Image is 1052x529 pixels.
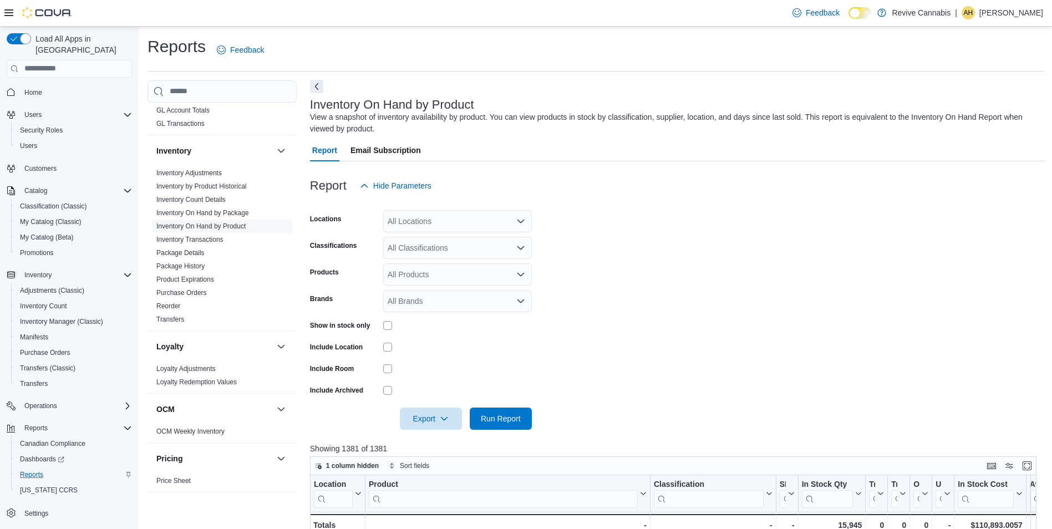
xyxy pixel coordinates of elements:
a: Inventory Transactions [156,236,223,243]
a: Reorder [156,302,180,310]
div: SKU [779,479,785,490]
span: Purchase Orders [20,348,70,357]
div: On Order Qty [913,479,919,490]
label: Products [310,268,339,277]
span: Inventory Transactions [156,235,223,244]
button: Transfers [11,376,136,391]
button: Inventory [156,145,272,156]
span: Security Roles [16,124,132,137]
a: Inventory Manager (Classic) [16,315,108,328]
a: Package Details [156,249,205,257]
span: Inventory Count [20,302,67,311]
span: Dashboards [20,455,64,464]
a: Purchase Orders [156,289,207,297]
div: In Stock Cost [958,479,1013,490]
span: Manifests [16,330,132,344]
div: Transfer In Qty [869,479,875,507]
span: Price Sheet [156,476,191,485]
button: Unit Type [936,479,951,507]
span: Users [20,141,37,150]
a: GL Transactions [156,120,205,128]
a: Package History [156,262,205,270]
span: Purchase Orders [156,288,207,297]
a: Loyalty Redemption Values [156,378,237,386]
span: Package History [156,262,205,271]
span: Catalog [20,184,132,197]
h3: Pricing [156,453,182,464]
button: Export [400,408,462,430]
a: Promotions [16,246,58,260]
button: Classification (Classic) [11,199,136,214]
span: Security Roles [20,126,63,135]
span: Inventory Manager (Classic) [16,315,132,328]
div: Pricing [148,474,297,492]
button: Manifests [11,329,136,345]
span: Operations [24,401,57,410]
h3: OCM [156,404,175,415]
span: Purchase Orders [16,346,132,359]
a: My Catalog (Beta) [16,231,78,244]
span: Adjustments (Classic) [20,286,84,295]
label: Show in stock only [310,321,370,330]
button: Adjustments (Classic) [11,283,136,298]
a: Adjustments (Classic) [16,284,89,297]
a: OCM Weekly Inventory [156,428,225,435]
span: Transfers [16,377,132,390]
span: Email Subscription [350,139,421,161]
h3: Report [310,179,347,192]
button: Inventory [275,144,288,157]
span: Transfers (Classic) [16,362,132,375]
label: Include Location [310,343,363,352]
button: Settings [2,505,136,521]
span: Run Report [481,413,521,424]
button: Promotions [11,245,136,261]
button: [US_STATE] CCRS [11,482,136,498]
button: Open list of options [516,243,525,252]
input: Dark Mode [848,7,872,19]
span: Load All Apps in [GEOGRAPHIC_DATA] [31,33,132,55]
button: Security Roles [11,123,136,138]
span: Transfers [20,379,48,388]
button: Transfer Out Qty [891,479,906,507]
a: Loyalty Adjustments [156,365,216,373]
p: | [955,6,957,19]
span: Settings [24,509,48,518]
button: Classification [654,479,773,507]
div: Amy Harrington [962,6,975,19]
button: Operations [20,399,62,413]
label: Classifications [310,241,357,250]
button: Next [310,80,323,93]
span: OCM Weekly Inventory [156,427,225,436]
span: Customers [20,161,132,175]
h3: Inventory [156,145,191,156]
h1: Reports [148,35,206,58]
button: Product [369,479,647,507]
a: Inventory On Hand by Package [156,209,249,217]
span: Users [20,108,132,121]
button: Inventory Manager (Classic) [11,314,136,329]
a: Feedback [212,39,268,61]
span: AH [964,6,973,19]
span: Operations [20,399,132,413]
span: Sort fields [400,461,429,470]
div: Unit Type [936,479,942,490]
button: Transfers (Classic) [11,360,136,376]
button: Display options [1003,459,1016,472]
span: Report [312,139,337,161]
a: Transfers (Classic) [16,362,80,375]
span: Inventory Adjustments [156,169,222,177]
a: Security Roles [16,124,67,137]
button: My Catalog (Beta) [11,230,136,245]
span: Reports [20,470,43,479]
button: Home [2,84,136,100]
span: Manifests [20,333,48,342]
button: Run Report [470,408,532,430]
button: OCM [156,404,272,415]
button: On Order Qty [913,479,928,507]
a: Purchase Orders [16,346,75,359]
button: Inventory Count [11,298,136,314]
button: Loyalty [275,340,288,353]
button: Hide Parameters [355,175,436,197]
a: Feedback [788,2,844,24]
button: Open list of options [516,270,525,279]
